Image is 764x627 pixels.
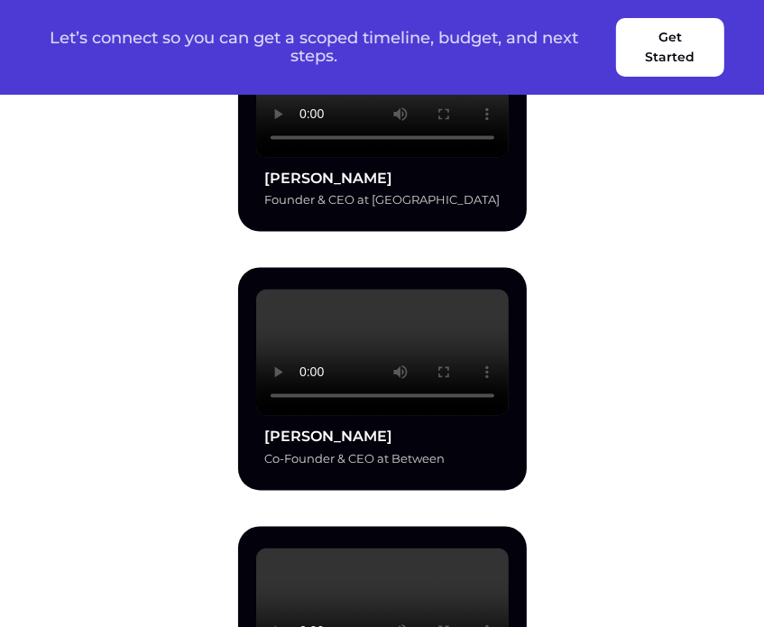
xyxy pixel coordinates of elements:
[616,18,724,77] button: Get Started
[265,427,509,448] h3: [PERSON_NAME]
[40,29,589,65] p: Let’s connect so you can get a scoped timeline, budget, and next steps.
[265,449,509,469] p: Co-Founder & CEO at Between
[265,190,509,210] p: Founder & CEO at [GEOGRAPHIC_DATA]
[265,169,509,190] h3: [PERSON_NAME]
